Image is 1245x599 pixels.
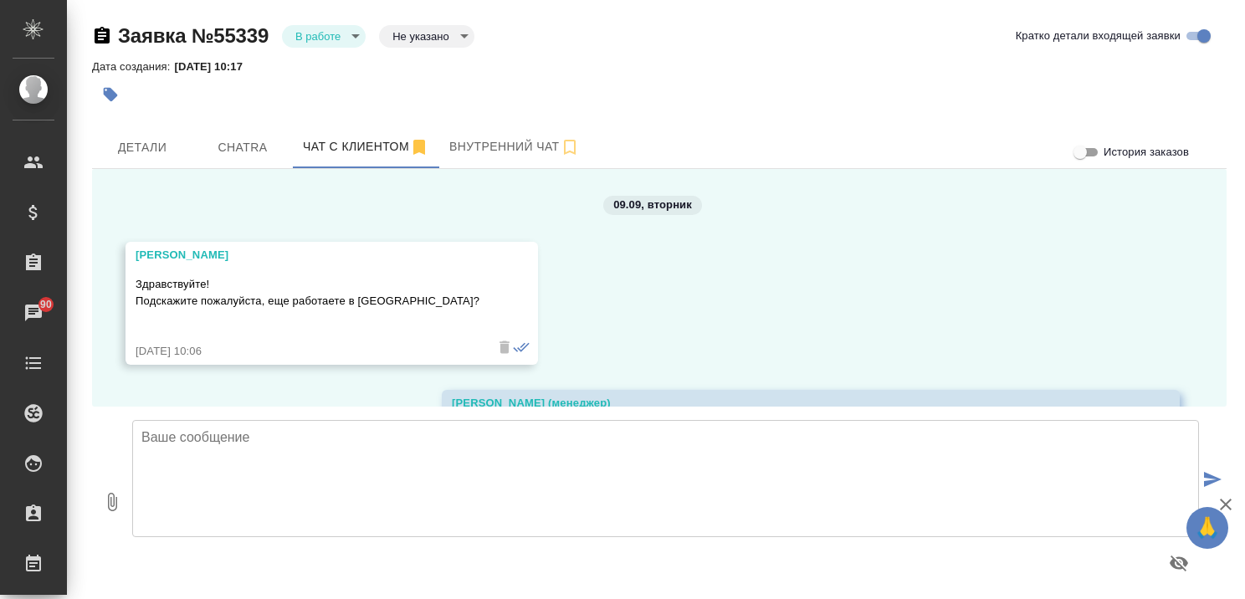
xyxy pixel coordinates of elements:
p: Дата создания: [92,60,174,73]
p: 09.09, вторник [613,197,692,213]
svg: Отписаться [409,137,429,157]
a: Заявка №55339 [118,24,269,47]
span: Chatra [202,137,283,158]
span: Детали [102,137,182,158]
button: 🙏 [1186,507,1228,549]
div: В работе [282,25,366,48]
button: Добавить тэг [92,76,129,113]
span: Внутренний чат [449,136,580,157]
div: [DATE] 10:06 [136,343,479,360]
button: Скопировать ссылку [92,26,112,46]
button: Не указано [387,29,453,44]
button: В работе [290,29,346,44]
button: 79167788283 (Дмитрий) - (undefined) [293,126,439,168]
p: Здравствуйте! Подскажите пожалуйста, еще работаете в [GEOGRAPHIC_DATA]? [136,276,479,310]
span: 90 [30,296,62,313]
div: [PERSON_NAME] (менеджер) [452,395,1121,412]
span: Чат с клиентом [303,136,429,157]
p: [DATE] 10:17 [174,60,255,73]
div: [PERSON_NAME] [136,247,479,264]
span: История заказов [1104,144,1189,161]
div: В работе [379,25,474,48]
a: 90 [4,292,63,334]
span: Кратко детали входящей заявки [1016,28,1181,44]
span: 🙏 [1193,510,1222,545]
button: Предпросмотр [1159,543,1199,583]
